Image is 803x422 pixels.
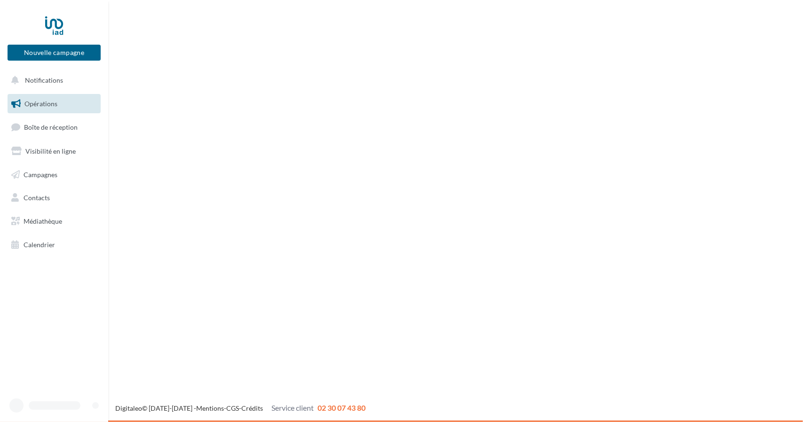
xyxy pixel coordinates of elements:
[6,70,99,90] button: Notifications
[24,170,57,178] span: Campagnes
[24,217,62,225] span: Médiathèque
[6,141,103,161] a: Visibilité en ligne
[6,165,103,185] a: Campagnes
[6,188,103,208] a: Contacts
[115,404,142,412] a: Digitaleo
[6,94,103,114] a: Opérations
[241,404,263,412] a: Crédits
[318,403,366,412] span: 02 30 07 43 80
[25,76,63,84] span: Notifications
[6,235,103,255] a: Calendrier
[115,404,366,412] span: © [DATE]-[DATE] - - -
[24,241,55,249] span: Calendrier
[24,123,78,131] span: Boîte de réception
[24,194,50,202] span: Contacts
[271,403,314,412] span: Service client
[25,147,76,155] span: Visibilité en ligne
[196,404,224,412] a: Mentions
[8,45,101,61] button: Nouvelle campagne
[226,404,239,412] a: CGS
[6,211,103,231] a: Médiathèque
[6,117,103,137] a: Boîte de réception
[24,100,57,108] span: Opérations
